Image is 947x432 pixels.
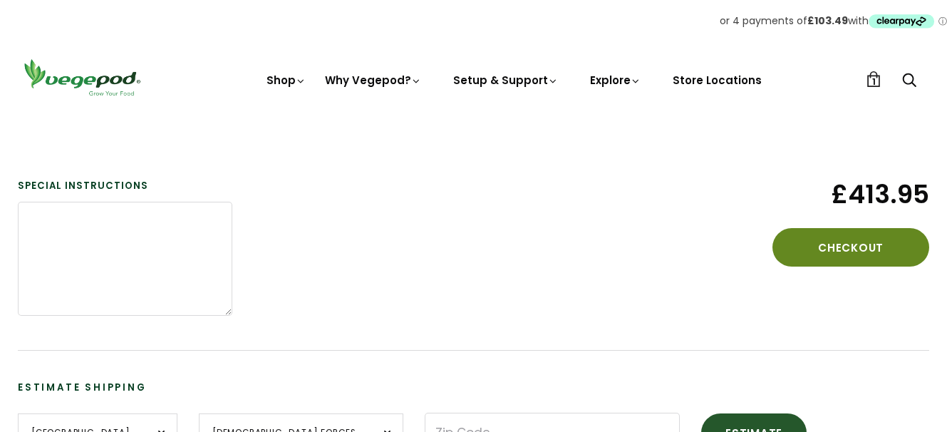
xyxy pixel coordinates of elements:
label: Special instructions [18,179,232,193]
a: Search [902,73,916,88]
a: Why Vegepod? [325,73,422,88]
img: Vegepod [18,57,146,98]
span: £413.95 [715,179,929,210]
a: Setup & Support [453,73,559,88]
button: Checkout [772,228,929,267]
a: Shop [266,73,306,88]
a: 1 [866,71,881,87]
span: 1 [872,75,876,88]
a: Store Locations [673,73,762,88]
a: Explore [590,73,641,88]
h3: Estimate Shipping [18,381,929,395]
